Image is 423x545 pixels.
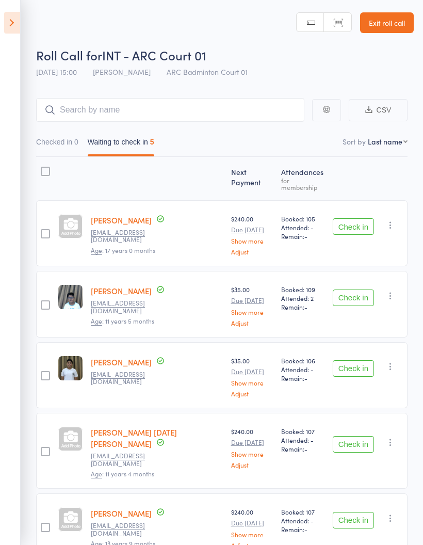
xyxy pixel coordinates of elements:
[231,226,273,233] small: Due [DATE]
[333,360,374,377] button: Check in
[333,218,374,235] button: Check in
[333,290,374,306] button: Check in
[231,531,273,538] a: Show more
[360,12,414,33] a: Exit roll call
[91,452,158,467] small: jayaraja590@gmail.com
[231,356,273,397] div: $35.00
[231,427,273,468] div: $240.00
[91,246,155,255] span: : 17 years 0 months
[91,371,158,386] small: prabhu.mb@gmail.com
[231,309,273,315] a: Show more
[281,223,324,232] span: Attended: -
[91,508,152,519] a: [PERSON_NAME]
[281,365,324,374] span: Attended: -
[368,136,402,147] div: Last name
[304,444,307,453] span: -
[281,285,324,294] span: Booked: 109
[231,297,273,304] small: Due [DATE]
[231,451,273,457] a: Show more
[343,136,366,147] label: Sort by
[281,516,324,525] span: Attended: -
[304,525,307,534] span: -
[231,461,273,468] a: Adjust
[231,368,273,375] small: Due [DATE]
[91,522,158,537] small: tgprashanth@gmail.com
[58,356,83,380] img: image1750465366.png
[36,67,77,77] span: [DATE] 15:00
[281,232,324,241] span: Remain:
[304,232,307,241] span: -
[304,302,307,311] span: -
[36,46,102,63] span: Roll Call for
[102,46,206,63] span: INT - ARC Court 01
[91,357,152,367] a: [PERSON_NAME]
[281,294,324,302] span: Attended: 2
[281,444,324,453] span: Remain:
[304,374,307,382] span: -
[91,299,158,314] small: bhimunivijay@gmail.com
[91,215,152,226] a: [PERSON_NAME]
[281,214,324,223] span: Booked: 105
[281,427,324,436] span: Booked: 107
[58,285,83,309] img: image1754842017.png
[167,67,248,77] span: ARC Badminton Court 01
[36,133,78,156] button: Checked in0
[74,138,78,146] div: 0
[231,214,273,255] div: $240.00
[281,507,324,516] span: Booked: 107
[88,133,154,156] button: Waiting to check in5
[91,316,154,326] span: : 11 years 5 months
[281,302,324,311] span: Remain:
[231,390,273,397] a: Adjust
[227,162,278,196] div: Next Payment
[231,439,273,446] small: Due [DATE]
[281,374,324,382] span: Remain:
[333,436,374,453] button: Check in
[231,519,273,526] small: Due [DATE]
[91,229,158,244] small: ramanaison@gmail.com
[231,248,273,255] a: Adjust
[349,99,408,121] button: CSV
[91,469,154,478] span: : 11 years 4 months
[91,285,152,296] a: [PERSON_NAME]
[333,512,374,528] button: Check in
[281,525,324,534] span: Remain:
[277,162,329,196] div: Atten­dances
[91,427,177,449] a: [PERSON_NAME] [DATE][PERSON_NAME]
[231,285,273,326] div: $35.00
[231,379,273,386] a: Show more
[231,237,273,244] a: Show more
[281,356,324,365] span: Booked: 106
[231,319,273,326] a: Adjust
[281,436,324,444] span: Attended: -
[36,98,304,122] input: Search by name
[150,138,154,146] div: 5
[93,67,151,77] span: [PERSON_NAME]
[281,177,324,190] div: for membership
